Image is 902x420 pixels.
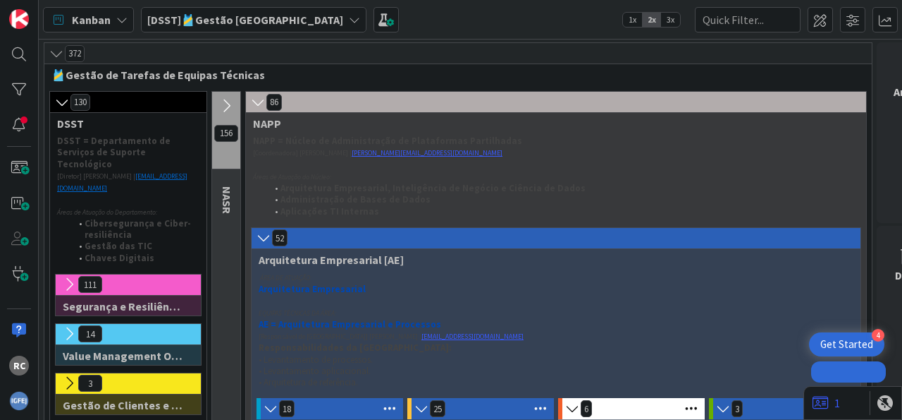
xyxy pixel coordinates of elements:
span: Value Management Office [VMO] [63,349,183,363]
strong: Arquitetura Empresarial [259,283,366,295]
b: [DSST]🎽Gestão [GEOGRAPHIC_DATA] [147,13,343,27]
span: Gestão de Clientes e Serviços [GCS] [63,398,183,412]
span: 130 [70,94,90,111]
input: Quick Filter... [695,7,801,32]
span: • Levantamento de processos. [259,354,373,366]
span: • Arquitetura de referência. [259,376,358,388]
em: EQUIPAS TÉCNICAS DA ÁREA: [259,308,336,318]
a: [PERSON_NAME][EMAIL_ADDRESS][DOMAIN_NAME] [352,148,502,157]
strong: DSST = Departamento de Serviços de Suporte Tecnológico [57,135,173,170]
span: [Diretor] [PERSON_NAME] | [57,172,135,181]
strong: Cibersegurança e Ciber-resiliência [85,217,191,241]
span: NASR [220,186,234,214]
strong: Administração de Bases de Dados [280,193,431,205]
div: RC [9,356,29,376]
em: Áreas de Atuação do Núcleo: [253,172,331,181]
span: Segurança e Resiliência da Informação [SRI] [63,299,183,313]
strong: AE = Arquitetura Empresarial e Processos [259,318,441,330]
strong: Gestão das TIC [85,240,152,252]
span: 25 [430,400,445,417]
span: 3 [731,400,743,417]
span: DSST [57,116,189,131]
div: 4 [872,329,884,342]
span: 156 [214,125,238,142]
span: Kanban [72,11,111,28]
span: NAPP [253,116,848,131]
strong: Chaves Digitais [85,252,154,264]
img: Visit kanbanzone.com [9,9,29,29]
span: 2x [642,13,661,27]
span: 6 [581,400,592,417]
span: Arquitetura Empresarial [AE] [259,253,843,267]
span: • Levantamento aplicacional. [259,365,371,377]
span: 3x [661,13,680,27]
div: Get Started [820,337,873,352]
strong: Aplicações TI Internas [280,205,379,217]
span: 3 [78,375,102,392]
strong: Arquitetura Empresarial, Inteligência de Negócio e Ciência de Dados [280,182,586,194]
span: 372 [65,45,85,62]
span: 1x [623,13,642,27]
strong: NAPP = Núcleo de Administração de Plataformas Partilhadas [253,135,522,147]
span: [Responsável de [GEOGRAPHIC_DATA]] [PERSON_NAME] | [259,332,421,341]
span: 86 [266,94,282,111]
span: [Coordenadora] [PERSON_NAME] | [253,148,352,157]
span: 52 [272,229,288,246]
span: 111 [78,276,102,293]
span: 18 [279,400,295,417]
img: avatar [9,391,29,411]
strong: Responsabilidades da [GEOGRAPHIC_DATA]: [259,342,452,354]
div: Open Get Started checklist, remaining modules: 4 [809,332,884,356]
span: 14 [78,325,102,342]
em: Áreas de Atuação do Departamento: [57,208,157,217]
a: [EMAIL_ADDRESS][DOMAIN_NAME] [421,332,524,341]
span: 🎽Gestão de Tarefas de Equipas Técnicas [51,68,854,82]
em: ÁREA DE ATUAÇÃO: [260,273,311,282]
a: 1 [813,395,840,412]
